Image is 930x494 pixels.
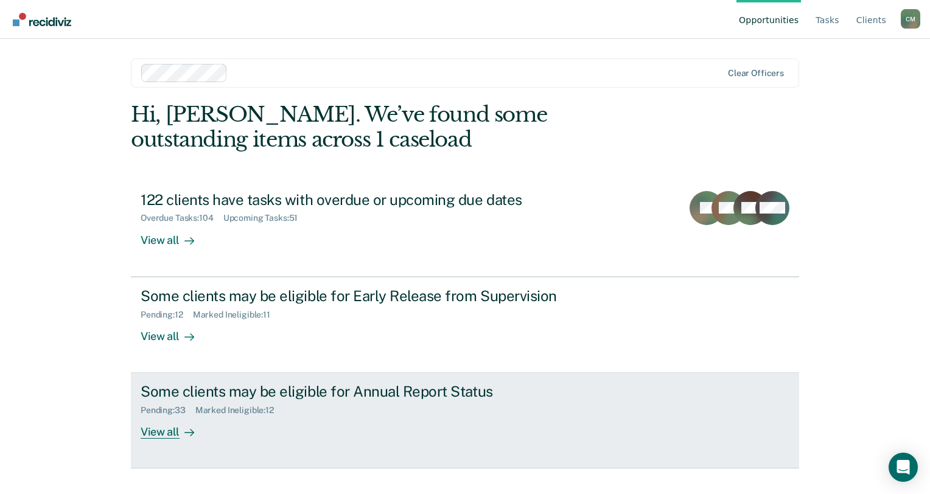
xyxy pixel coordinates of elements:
div: View all [141,223,209,247]
div: C M [901,9,920,29]
div: Marked Ineligible : 12 [195,405,284,416]
div: Marked Ineligible : 11 [193,310,280,320]
div: Some clients may be eligible for Annual Report Status [141,383,568,400]
a: 122 clients have tasks with overdue or upcoming due datesOverdue Tasks:104Upcoming Tasks:51View all [131,181,799,277]
div: Clear officers [728,68,784,78]
div: Open Intercom Messenger [889,453,918,482]
a: Some clients may be eligible for Annual Report StatusPending:33Marked Ineligible:12View all [131,373,799,468]
div: 122 clients have tasks with overdue or upcoming due dates [141,191,568,209]
div: Upcoming Tasks : 51 [223,213,308,223]
img: Recidiviz [13,13,71,26]
div: Pending : 12 [141,310,193,320]
div: View all [141,319,209,343]
button: Profile dropdown button [901,9,920,29]
div: Hi, [PERSON_NAME]. We’ve found some outstanding items across 1 caseload [131,102,665,152]
div: Some clients may be eligible for Early Release from Supervision [141,287,568,305]
div: Pending : 33 [141,405,195,416]
div: Overdue Tasks : 104 [141,213,223,223]
div: View all [141,416,209,439]
a: Some clients may be eligible for Early Release from SupervisionPending:12Marked Ineligible:11View... [131,277,799,373]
